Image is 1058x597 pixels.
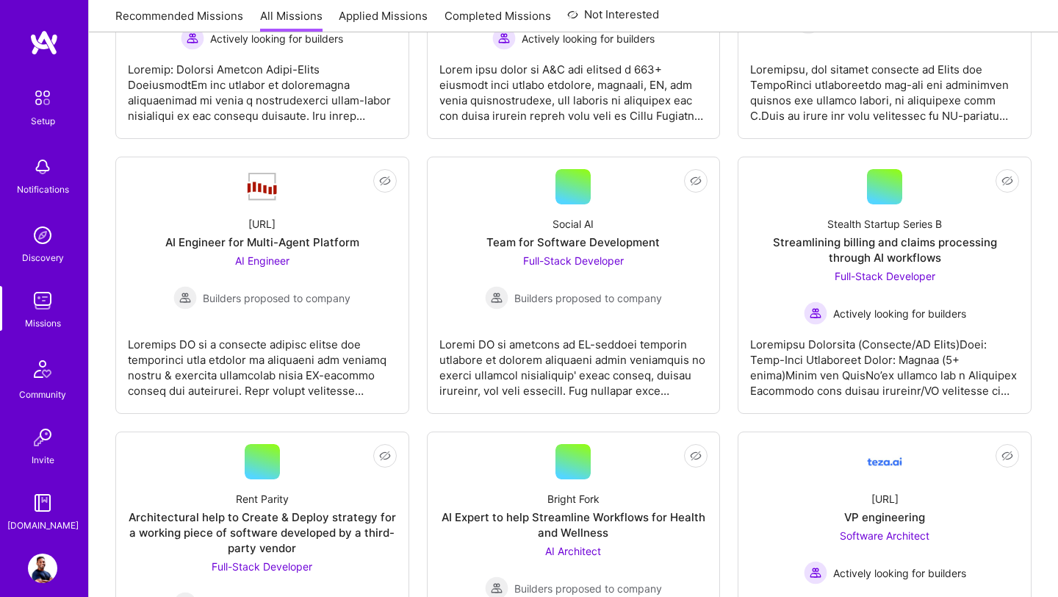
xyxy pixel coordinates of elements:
[28,554,57,583] img: User Avatar
[28,488,57,518] img: guide book
[522,31,655,46] span: Actively looking for builders
[7,518,79,533] div: [DOMAIN_NAME]
[514,290,662,306] span: Builders proposed to company
[19,387,66,402] div: Community
[750,235,1019,265] div: Streamlining billing and claims processing through AI workflows
[236,491,289,507] div: Rent Parity
[553,216,594,232] div: Social AI
[181,26,204,50] img: Actively looking for builders
[690,450,702,462] i: icon EyeClosed
[485,286,508,310] img: Builders proposed to company
[128,50,397,124] div: Loremip: Dolorsi Ametcon Adipi-Elits DoeiusmodtEm inc utlabor et doloremagna aliquaenimad mi veni...
[203,290,350,306] span: Builders proposed to company
[173,286,197,310] img: Builders proposed to company
[28,152,57,182] img: bell
[379,175,391,187] i: icon EyeClosed
[28,423,57,452] img: Invite
[844,510,925,525] div: VP engineering
[1001,175,1013,187] i: icon EyeClosed
[1001,450,1013,462] i: icon EyeClosed
[439,169,708,401] a: Social AITeam for Software DevelopmentFull-Stack Developer Builders proposed to companyBuilders p...
[514,581,662,596] span: Builders proposed to company
[690,175,702,187] i: icon EyeClosed
[445,8,551,32] a: Completed Missions
[235,254,289,267] span: AI Engineer
[523,254,624,267] span: Full-Stack Developer
[545,545,601,557] span: AI Architect
[339,8,428,32] a: Applied Missions
[25,351,60,387] img: Community
[128,169,397,401] a: Company Logo[URL]AI Engineer for Multi-Agent PlatformAI Engineer Builders proposed to companyBuil...
[547,491,600,507] div: Bright Fork
[840,529,929,542] span: Software Architect
[750,325,1019,398] div: Loremipsu Dolorsita (Consecte/AD Elits)Doei: Temp-Inci Utlaboreet Dolor: Magnaa (5+ enima)Minim v...
[17,182,69,197] div: Notifications
[567,6,659,32] a: Not Interested
[871,491,899,507] div: [URL]
[32,452,54,468] div: Invite
[439,325,708,398] div: Loremi DO si ametcons ad EL-seddoei temporin utlabore et dolorem aliquaeni admin veniamquis no ex...
[115,8,243,32] a: Recommended Missions
[28,221,57,250] img: discovery
[804,301,827,325] img: Actively looking for builders
[128,510,397,556] div: Architectural help to Create & Deploy strategy for a working piece of software developed by a thi...
[439,50,708,124] div: Lorem ipsu dolor si A&C adi elitsed d 663+ eiusmodt inci utlabo etdolore, magnaali, EN, adm venia...
[245,171,280,202] img: Company Logo
[827,216,942,232] div: Stealth Startup Series B
[27,82,58,113] img: setup
[379,450,391,462] i: icon EyeClosed
[128,325,397,398] div: Loremips DO si a consecte adipisc elitse doe temporinci utla etdolor ma aliquaeni adm veniamq nos...
[833,306,966,321] span: Actively looking for builders
[835,270,935,282] span: Full-Stack Developer
[212,560,312,573] span: Full-Stack Developer
[486,235,660,250] div: Team for Software Development
[248,216,276,232] div: [URL]
[750,50,1019,124] div: Loremipsu, dol sitamet consecte ad Elits doe TempoRinci utlaboreetdo mag-ali eni adminimven quisn...
[750,169,1019,401] a: Stealth Startup Series BStreamlining billing and claims processing through AI workflowsFull-Stack...
[31,113,55,129] div: Setup
[439,510,708,540] div: AI Expert to help Streamline Workflows for Health and Wellness
[29,29,59,56] img: logo
[24,554,61,583] a: User Avatar
[210,31,343,46] span: Actively looking for builders
[867,444,902,479] img: Company Logo
[28,286,57,315] img: teamwork
[25,315,61,331] div: Missions
[22,250,64,265] div: Discovery
[833,565,966,581] span: Actively looking for builders
[260,8,323,32] a: All Missions
[165,235,359,250] div: AI Engineer for Multi-Agent Platform
[492,26,516,50] img: Actively looking for builders
[804,561,827,585] img: Actively looking for builders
